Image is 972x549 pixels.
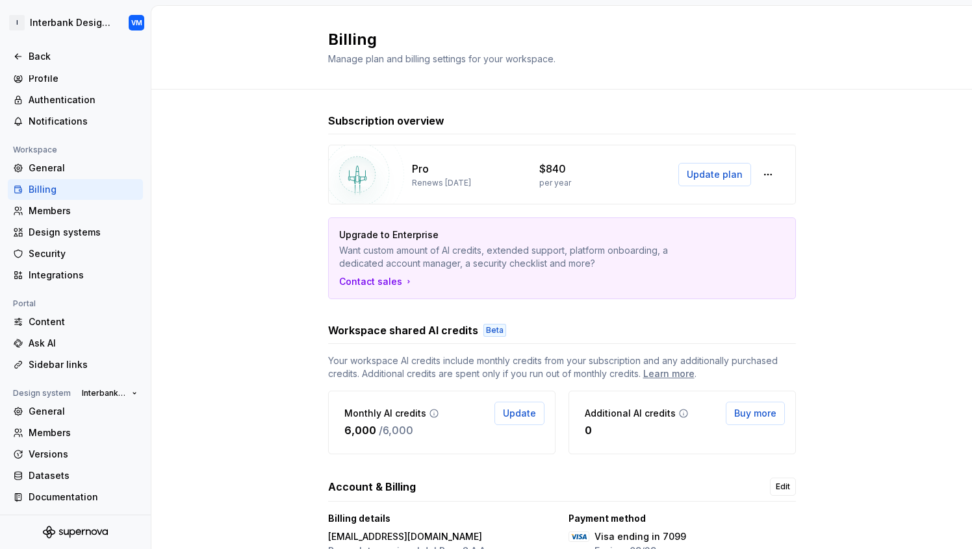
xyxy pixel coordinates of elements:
[344,407,426,420] p: Monthly AI credits
[328,53,556,64] span: Manage plan and billing settings for your workspace.
[29,226,138,239] div: Design systems
[328,29,780,50] h2: Billing
[8,296,41,311] div: Portal
[379,422,413,438] p: / 6,000
[8,243,143,264] a: Security
[8,46,143,67] a: Back
[8,142,62,158] div: Workspace
[539,161,566,177] p: $840
[412,178,471,188] p: Renews [DATE]
[8,487,143,507] a: Documentation
[8,111,143,132] a: Notifications
[8,68,143,89] a: Profile
[9,15,25,30] div: I
[339,228,694,241] p: Upgrade to Enterprise
[8,385,76,401] div: Design system
[8,201,143,221] a: Members
[8,90,143,110] a: Authentication
[29,405,138,418] div: General
[328,530,488,543] p: [EMAIL_ADDRESS][DOMAIN_NAME]
[3,8,148,37] button: IInterbank Design SystemVM
[8,158,143,178] a: General
[8,401,143,422] a: General
[339,244,694,270] p: Want custom amount of AI credits, extended support, platform onboarding, a dedicated account mana...
[29,183,138,196] div: Billing
[29,469,138,482] div: Datasets
[776,482,790,492] span: Edit
[29,315,138,328] div: Content
[726,402,785,425] button: Buy more
[585,422,592,438] p: 0
[8,311,143,332] a: Content
[29,247,138,260] div: Security
[678,163,751,186] button: Update plan
[8,444,143,465] a: Versions
[503,407,536,420] span: Update
[29,50,138,63] div: Back
[29,115,138,128] div: Notifications
[29,269,138,282] div: Integrations
[131,18,142,28] div: VM
[734,407,776,420] span: Buy more
[8,422,143,443] a: Members
[30,16,113,29] div: Interbank Design System
[328,479,416,494] h3: Account & Billing
[412,161,429,177] p: Pro
[8,265,143,286] a: Integrations
[8,222,143,243] a: Design systems
[29,337,138,350] div: Ask AI
[687,168,743,181] span: Update plan
[29,448,138,461] div: Versions
[585,407,676,420] p: Additional AI credits
[770,478,796,496] a: Edit
[29,426,138,439] div: Members
[643,367,695,380] a: Learn more
[328,354,796,380] span: Your workspace AI credits include monthly credits from your subscription and any additionally pur...
[569,512,646,525] p: Payment method
[328,323,478,338] h3: Workspace shared AI credits
[29,204,138,217] div: Members
[8,465,143,486] a: Datasets
[339,275,414,288] a: Contact sales
[43,526,108,539] svg: Supernova Logo
[29,162,138,175] div: General
[483,324,506,337] div: Beta
[8,354,143,375] a: Sidebar links
[539,178,571,188] p: per year
[344,422,376,438] p: 6,000
[328,512,390,525] p: Billing details
[29,358,138,371] div: Sidebar links
[29,93,138,106] div: Authentication
[29,491,138,504] div: Documentation
[8,179,143,200] a: Billing
[328,113,444,128] h3: Subscription overview
[8,333,143,354] a: Ask AI
[29,72,138,85] div: Profile
[494,402,544,425] button: Update
[595,530,686,543] p: Visa ending in 7099
[82,388,127,398] span: Interbank Design System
